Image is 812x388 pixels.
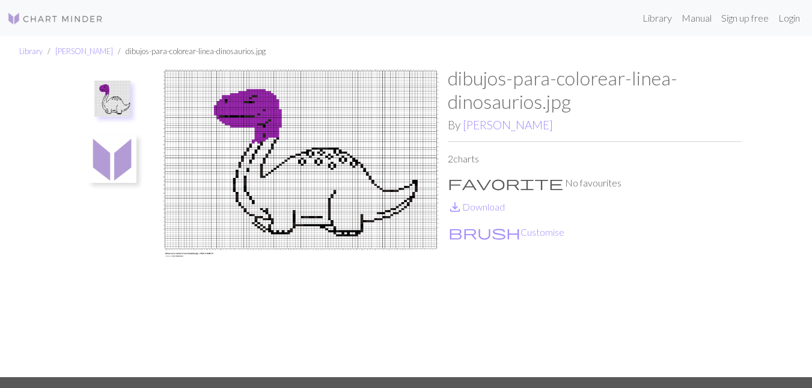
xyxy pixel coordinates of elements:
[448,225,520,239] i: Customise
[716,6,774,30] a: Sign up free
[448,176,742,190] p: No favourites
[448,176,563,190] i: Favourite
[448,67,742,113] h1: dibujos-para-colorear-linea-dinosaurios.jpg
[638,6,677,30] a: Library
[19,46,43,56] a: Library
[448,224,520,241] span: brush
[154,67,448,377] img: dibujos-para-colorear-linea-dinosaurios.jpg
[94,81,130,117] img: dibujos-para-colorear-linea-dinosaurios.jpg
[463,118,553,132] a: [PERSON_NAME]
[448,199,462,215] span: save_alt
[677,6,716,30] a: Manual
[774,6,805,30] a: Login
[448,201,505,212] a: DownloadDownload
[448,152,742,166] p: 2 charts
[7,11,103,26] img: Logo
[448,118,742,132] h2: By
[55,46,113,56] a: [PERSON_NAME]
[448,224,565,240] button: CustomiseCustomise
[448,200,462,214] i: Download
[448,174,563,191] span: favorite
[88,135,136,183] img: Copy of dibujos-para-colorear-linea-dinosaurios.jpg
[113,46,266,57] li: dibujos-para-colorear-linea-dinosaurios.jpg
